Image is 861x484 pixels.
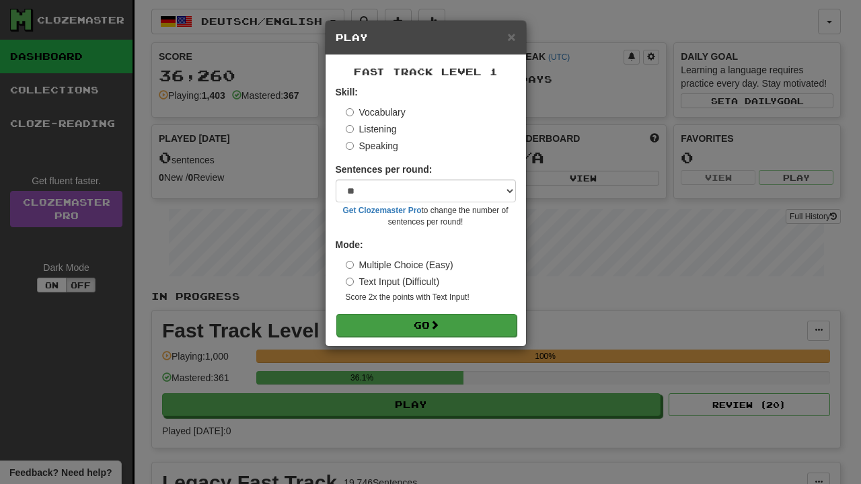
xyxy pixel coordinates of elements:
[336,205,516,228] small: to change the number of sentences per round!
[346,142,354,150] input: Speaking
[346,122,397,136] label: Listening
[346,261,354,269] input: Multiple Choice (Easy)
[346,258,453,272] label: Multiple Choice (Easy)
[507,29,515,44] span: ×
[346,292,516,303] small: Score 2x the points with Text Input !
[336,31,516,44] h5: Play
[346,108,354,116] input: Vocabulary
[346,275,440,288] label: Text Input (Difficult)
[346,106,406,119] label: Vocabulary
[346,278,354,286] input: Text Input (Difficult)
[346,125,354,133] input: Listening
[336,163,433,176] label: Sentences per round:
[336,87,358,97] strong: Skill:
[354,66,498,77] span: Fast Track Level 1
[336,239,363,250] strong: Mode:
[507,30,515,44] button: Close
[336,314,517,337] button: Go
[343,206,422,215] a: Get Clozemaster Pro
[346,139,398,153] label: Speaking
